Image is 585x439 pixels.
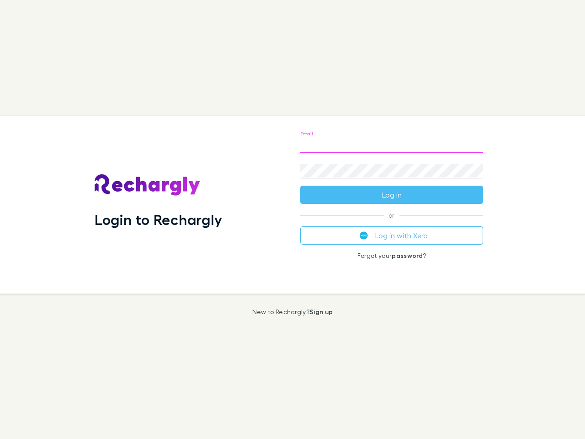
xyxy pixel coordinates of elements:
[300,186,483,204] button: Log in
[392,252,423,259] a: password
[95,174,201,196] img: Rechargly's Logo
[300,130,313,137] label: Email
[252,308,333,316] p: New to Rechargly?
[300,226,483,245] button: Log in with Xero
[360,231,368,240] img: Xero's logo
[309,308,333,316] a: Sign up
[300,252,483,259] p: Forgot your ?
[95,211,222,228] h1: Login to Rechargly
